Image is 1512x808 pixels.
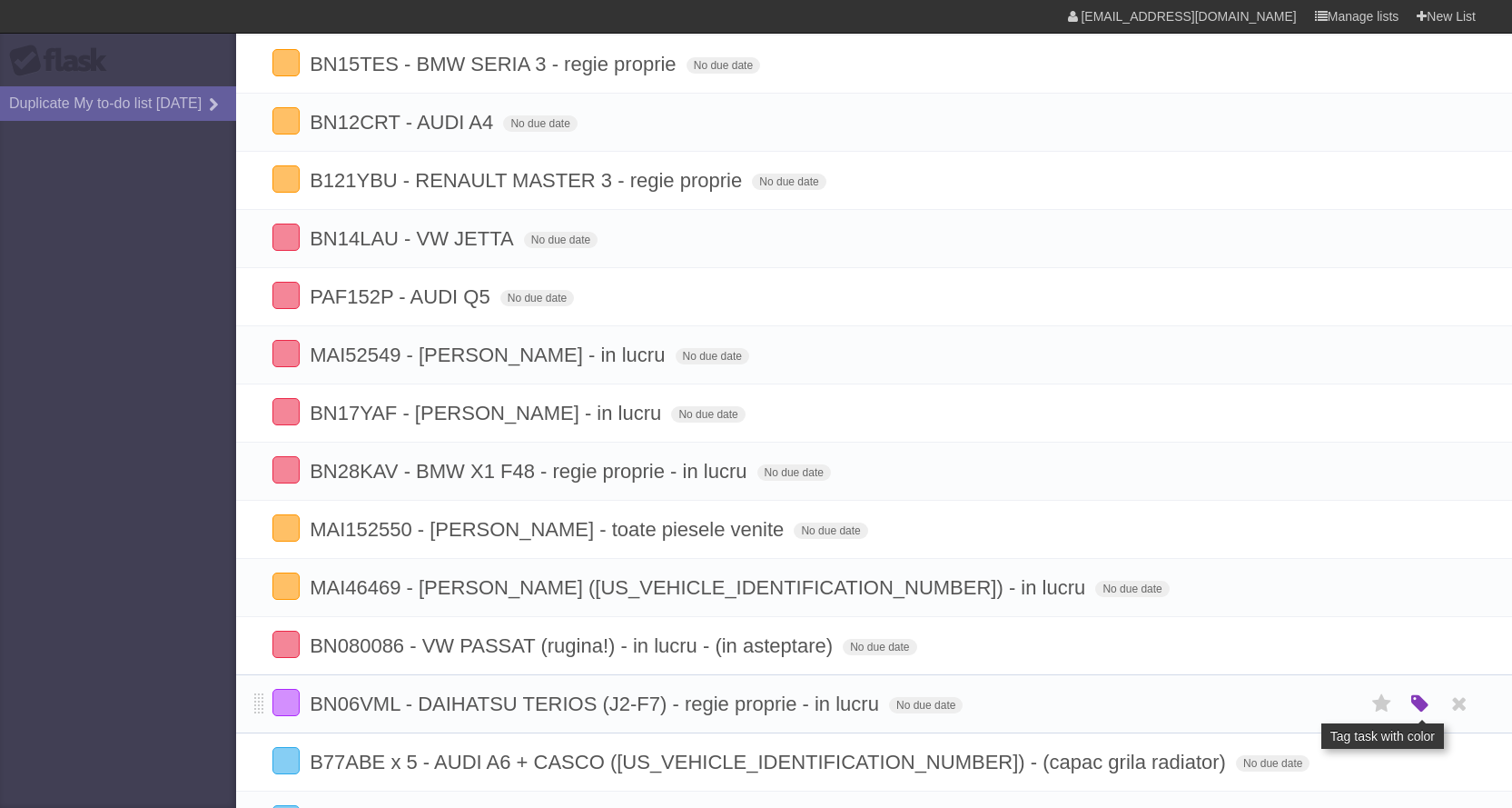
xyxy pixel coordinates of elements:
[889,697,963,713] span: No due date
[1095,581,1169,597] span: No due date
[310,460,751,483] span: BN28KAV - BMW X1 F48 - regie proprie - in lucru
[310,344,669,366] span: MAI52549 - [PERSON_NAME] - in lucru
[843,639,916,655] span: No due date
[272,107,300,135] label: Done
[310,402,666,424] span: BN17YAF - [PERSON_NAME] - in lucru
[310,169,746,192] span: B121YBU - RENAULT MASTER 3 - regie proprie
[272,689,300,716] label: Done
[272,49,300,76] label: Done
[500,290,574,306] span: No due date
[272,631,300,658] label: Done
[671,406,745,423] span: No due date
[272,747,300,774] label: Done
[310,693,884,715] span: BN06VML - DAIHATSU TERIOS (J2-F7) - regie proprie - in lucru
[272,514,300,542] label: Done
[676,348,749,364] span: No due date
[310,576,1090,599] span: MAI46469 - [PERSON_NAME] ([US_VEHICLE_IDENTIFICATION_NUMBER]) - in lucru
[687,57,760,74] span: No due date
[272,224,300,251] label: Done
[272,340,300,367] label: Done
[310,53,680,75] span: BN15TES - BMW SERIA 3 - regie proprie
[1365,689,1399,719] label: Star task
[752,174,825,190] span: No due date
[310,518,788,541] span: MAI152550 - [PERSON_NAME] - toate piesele venite
[310,751,1230,773] span: B77ABE x 5 - AUDI A6 + CASCO ([US_VEHICLE_IDENTIFICATION_NUMBER]) - (capac grila radiator)
[272,573,300,600] label: Done
[310,634,837,657] span: BN080086 - VW PASSAT (rugina!) - in lucru - (in asteptare)
[272,165,300,193] label: Done
[310,285,495,308] span: PAF152P - AUDI Q5
[9,45,118,77] div: Flask
[757,464,831,481] span: No due date
[272,282,300,309] label: Done
[794,523,867,539] span: No due date
[272,398,300,425] label: Done
[272,456,300,484] label: Done
[503,115,577,132] span: No due date
[1236,755,1309,772] span: No due date
[310,227,519,250] span: BN14LAU - VW JETTA
[524,232,598,248] span: No due date
[310,111,498,134] span: BN12CRT - AUDI A4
